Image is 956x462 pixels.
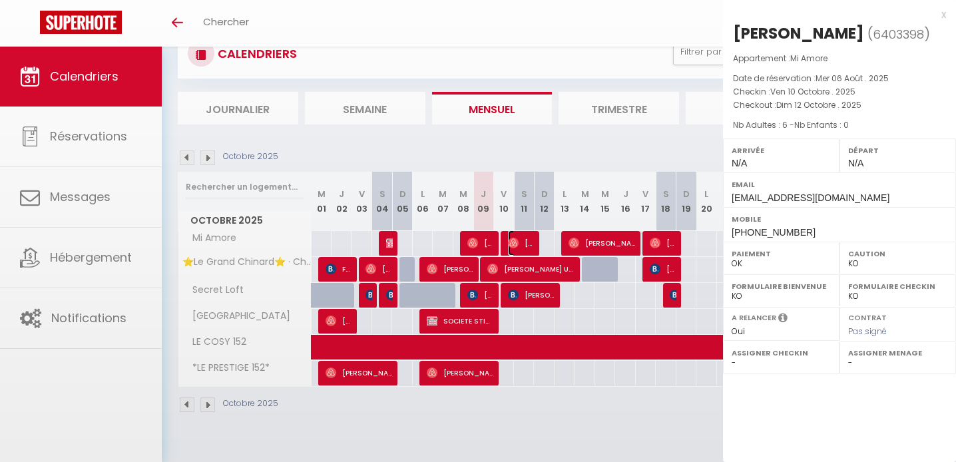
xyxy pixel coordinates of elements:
i: Sélectionner OUI si vous souhaiter envoyer les séquences de messages post-checkout [778,312,788,327]
div: x [723,7,946,23]
label: Arrivée [732,144,831,157]
p: Appartement : [733,52,946,65]
span: 6403398 [873,26,924,43]
span: [PHONE_NUMBER] [732,227,816,238]
p: Checkin : [733,85,946,99]
span: Nb Enfants : 0 [794,119,849,130]
span: Mi Amore [790,53,828,64]
span: Ven 10 Octobre . 2025 [770,86,855,97]
label: Paiement [732,247,831,260]
span: N/A [848,158,863,168]
label: Départ [848,144,947,157]
span: Pas signé [848,326,887,337]
label: Mobile [732,212,947,226]
span: [EMAIL_ADDRESS][DOMAIN_NAME] [732,192,889,203]
label: Assigner Checkin [732,346,831,359]
span: ( ) [867,25,930,43]
div: [PERSON_NAME] [733,23,864,44]
label: Formulaire Bienvenue [732,280,831,293]
label: Assigner Menage [848,346,947,359]
span: Dim 12 Octobre . 2025 [776,99,861,111]
label: Email [732,178,947,191]
label: Contrat [848,312,887,321]
span: Mer 06 Août . 2025 [816,73,889,84]
p: Date de réservation : [733,72,946,85]
label: Caution [848,247,947,260]
label: Formulaire Checkin [848,280,947,293]
label: A relancer [732,312,776,324]
span: N/A [732,158,747,168]
span: Nb Adultes : 6 - [733,119,849,130]
p: Checkout : [733,99,946,112]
